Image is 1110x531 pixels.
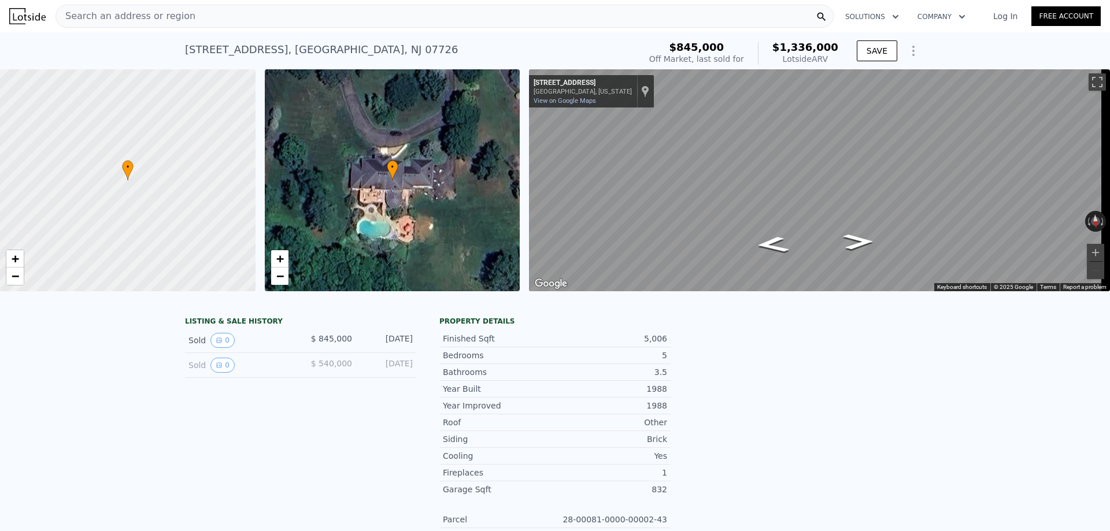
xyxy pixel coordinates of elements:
[361,358,413,373] div: [DATE]
[443,433,555,445] div: Siding
[532,276,570,291] img: Google
[532,276,570,291] a: Open this area in Google Maps (opens a new window)
[12,269,19,283] span: −
[443,383,555,395] div: Year Built
[649,53,744,65] div: Off Market, last sold for
[188,333,291,348] div: Sold
[1085,211,1091,232] button: Rotate counterclockwise
[311,334,352,343] span: $ 845,000
[937,283,987,291] button: Keyboard shortcuts
[271,268,288,285] a: Zoom out
[387,162,398,172] span: •
[1063,284,1107,290] a: Report a problem
[443,400,555,411] div: Year Improved
[443,417,555,428] div: Roof
[772,53,838,65] div: Lotside ARV
[210,358,235,373] button: View historical data
[1040,284,1056,290] a: Terms
[669,41,724,53] span: $845,000
[641,85,649,98] a: Show location on map
[188,358,291,373] div: Sold
[772,41,838,53] span: $1,336,000
[857,40,897,61] button: SAVE
[555,350,667,361] div: 5
[122,160,134,180] div: •
[555,514,667,525] div: 28-00081-0000-00002-43
[534,88,632,95] div: [GEOGRAPHIC_DATA], [US_STATE]
[555,467,667,478] div: 1
[529,69,1110,291] div: Map
[361,333,413,348] div: [DATE]
[994,284,1033,290] span: © 2025 Google
[1090,210,1101,232] button: Reset the view
[836,6,908,27] button: Solutions
[555,450,667,462] div: Yes
[443,450,555,462] div: Cooling
[555,417,667,428] div: Other
[9,8,46,24] img: Lotside
[56,9,195,23] span: Search an address or region
[1031,6,1101,26] a: Free Account
[534,79,632,88] div: [STREET_ADDRESS]
[902,39,925,62] button: Show Options
[555,366,667,378] div: 3.5
[439,317,671,326] div: Property details
[276,269,283,283] span: −
[122,162,134,172] span: •
[185,42,458,58] div: [STREET_ADDRESS] , [GEOGRAPHIC_DATA] , NJ 07726
[443,484,555,495] div: Garage Sqft
[979,10,1031,22] a: Log In
[387,160,398,180] div: •
[185,317,416,328] div: LISTING & SALE HISTORY
[555,400,667,411] div: 1988
[529,69,1110,291] div: Street View
[6,268,24,285] a: Zoom out
[1100,211,1107,232] button: Rotate clockwise
[443,333,555,344] div: Finished Sqft
[443,366,555,378] div: Bathrooms
[12,251,19,266] span: +
[1089,73,1106,91] button: Toggle fullscreen view
[1087,262,1104,279] button: Zoom out
[742,232,804,257] path: Go East, Twin Lakes Dr
[6,250,24,268] a: Zoom in
[555,383,667,395] div: 1988
[443,467,555,478] div: Fireplaces
[908,6,975,27] button: Company
[443,514,555,525] div: Parcel
[210,333,235,348] button: View historical data
[443,350,555,361] div: Bedrooms
[534,97,596,105] a: View on Google Maps
[555,484,667,495] div: 832
[830,230,886,253] path: Go West, Twin Lakes Dr
[276,251,283,266] span: +
[311,359,352,368] span: $ 540,000
[555,433,667,445] div: Brick
[555,333,667,344] div: 5,006
[1087,244,1104,261] button: Zoom in
[271,250,288,268] a: Zoom in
